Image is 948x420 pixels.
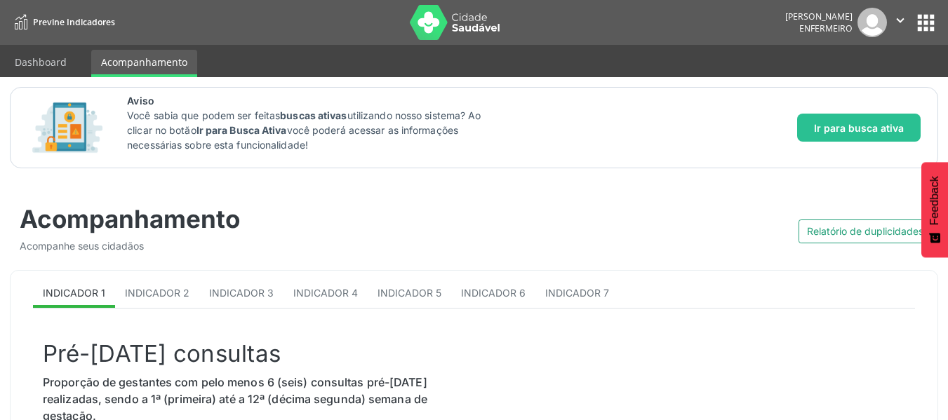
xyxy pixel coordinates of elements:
span: Relatório de duplicidades [807,224,923,238]
span: Previne Indicadores [33,16,115,28]
span: Indicador 6 [461,287,526,299]
strong: buscas ativas [280,109,347,121]
span: Indicador 4 [293,287,358,299]
span: Indicador 7 [545,287,609,299]
img: img [857,8,887,37]
div: Acompanhamento [20,204,465,233]
button: apps [914,11,938,35]
span: Pré-[DATE] consultas [43,339,281,367]
div: [PERSON_NAME] [785,11,853,22]
span: Indicador 5 [378,287,441,299]
span: Aviso [127,93,498,108]
a: Acompanhamento [91,50,197,77]
span: Indicador 2 [125,287,189,299]
p: Você sabia que podem ser feitas utilizando nosso sistema? Ao clicar no botão você poderá acessar ... [127,108,498,152]
span: Indicador 3 [209,287,274,299]
img: Imagem de CalloutCard [27,96,107,159]
span: Feedback [928,176,941,225]
div: Acompanhe seus cidadãos [20,238,465,253]
a: Dashboard [5,50,76,74]
i:  [893,13,908,28]
strong: Ir para Busca Ativa [196,124,287,136]
span: Ir para busca ativa [814,121,904,135]
button: Feedback - Mostrar pesquisa [921,162,948,257]
span: Enfermeiro [799,22,853,34]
